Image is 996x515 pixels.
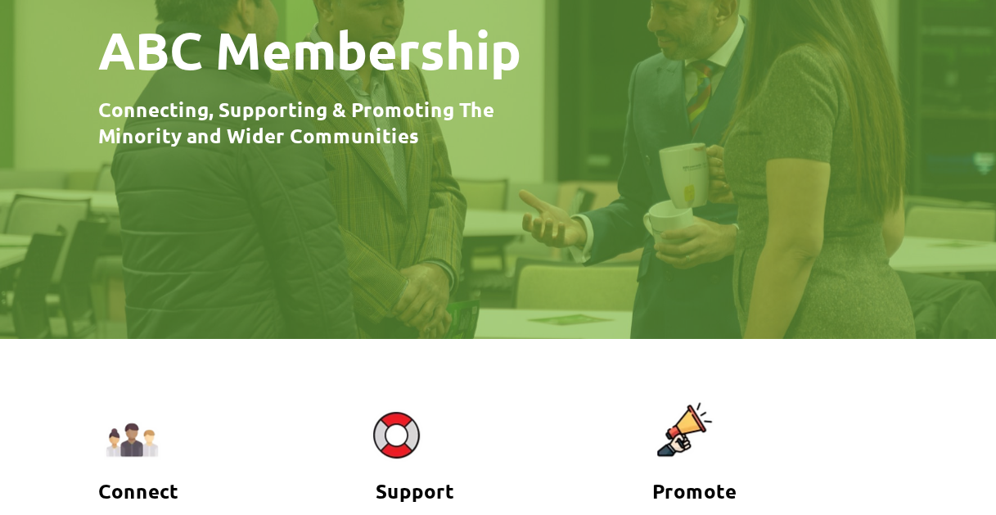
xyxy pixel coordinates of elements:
[376,478,454,504] span: Support
[98,97,494,148] span: Connecting, Supporting & Promoting The Minority and Wider Communities
[362,406,429,463] img: Screenshot 2020-12-16 at 19.28.27.png
[638,396,723,463] img: Screenshot 2020-12-16 at 19.28.33.png
[97,414,165,463] img: Screenshot 2020-12-16 at 19.28.20.png
[98,17,521,82] span: ABC Membership
[98,478,178,504] span: Connect
[652,478,737,504] span: Promote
